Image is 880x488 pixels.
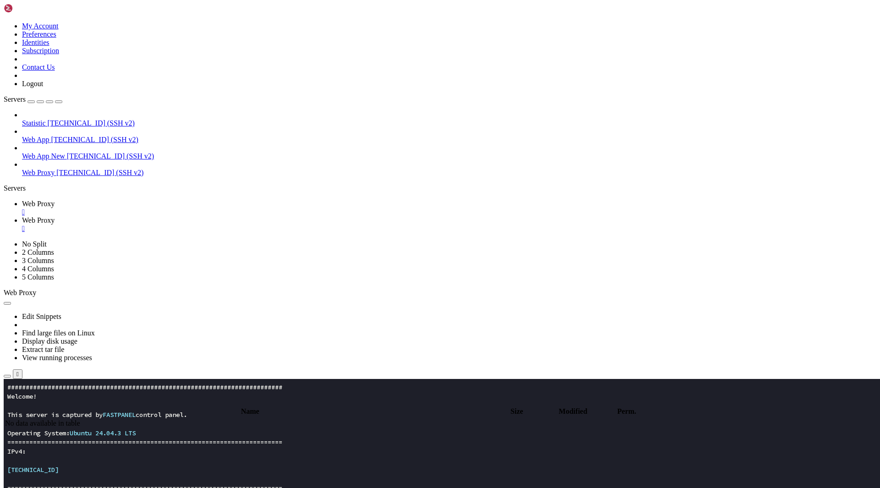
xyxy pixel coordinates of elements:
[56,169,143,176] span: [TECHNICAL_ID] (SSH v2)
[22,38,49,46] a: Identities
[22,345,64,353] a: Extract tar file
[22,136,876,144] a: Web App [TECHNICAL_ID] (SSH v2)
[22,216,55,224] span: Web Proxy
[4,159,761,169] x-row: By default configuration files can be found in the following directories:
[4,95,62,103] a: Servers
[22,22,59,30] a: My Account
[22,30,56,38] a: Preferences
[5,407,495,416] th: Name: activate to sort column descending
[22,225,876,233] a: 
[4,178,761,187] x-row: /etc/nginx/fastpanel2-available
[22,200,876,216] a: Web Proxy
[4,224,761,233] x-row: ===========================================================================
[22,127,876,144] li: Web App [TECHNICAL_ID] (SSH v2)
[4,114,761,123] x-row: IPv6:
[22,136,49,143] span: Web App
[22,208,876,216] a: 
[4,4,761,13] x-row: ###########################################################################
[22,119,876,127] a: Statistic [TECHNICAL_ID] (SSH v2)
[22,240,47,248] a: No Split
[4,59,761,68] x-row: ===========================================================================
[4,215,143,223] span: You may do that in your control panel.
[22,265,54,273] a: 4 Columns
[22,248,54,256] a: 2 Columns
[22,169,876,177] a: Web Proxy [TECHNICAL_ID] (SSH v2)
[4,184,876,192] div: Servers
[4,260,761,269] x-row: root@s173901:~#
[538,407,608,416] th: Modified: activate to sort column ascending
[22,169,55,176] span: Web Proxy
[22,80,43,88] a: Logout
[4,132,55,141] span: [TECHNICAL_ID]
[4,49,761,59] x-row: Operating System:
[4,31,761,40] x-row: This server is captured by control panel.
[99,32,132,40] span: FASTPANEL
[609,407,645,416] th: Perm.: activate to sort column ascending
[66,50,132,58] span: Ubuntu 24.04.3 LTS
[4,206,180,214] span: Please do not edit configuration files manually.
[4,187,33,196] span: APACHE2:
[13,369,22,379] button: 
[4,13,761,22] x-row: Welcome!
[4,150,761,159] x-row: ===========================================================================
[22,354,92,362] a: View running processes
[4,104,761,114] x-row: ===========================================================================
[22,216,876,233] a: Web Proxy
[22,257,54,264] a: 3 Columns
[67,152,154,160] span: [TECHNICAL_ID] (SSH v2)
[22,200,55,208] span: Web Proxy
[22,144,876,160] li: Web App New [TECHNICAL_ID] (SSH v2)
[4,4,56,13] img: Shellngn
[22,152,876,160] a: Web App New [TECHNICAL_ID] (SSH v2)
[22,119,46,127] span: Statistic
[22,329,95,337] a: Find large files on Linux
[22,273,54,281] a: 5 Columns
[4,242,761,251] x-row: 16:09:55 up 14 days, 13:41, 2 users, load average: 0.03, 0.02, 0.00
[22,63,55,71] a: Contact Us
[22,111,876,127] li: Statistic [TECHNICAL_ID] (SSH v2)
[22,160,876,177] li: Web Proxy [TECHNICAL_ID] (SSH v2)
[4,87,55,95] span: [TECHNICAL_ID]
[4,187,761,196] x-row: /etc/apache2/fastpanel2-available
[51,136,138,143] span: [TECHNICAL_ID] (SSH v2)
[16,371,19,378] div: 
[22,152,65,160] span: Web App New
[22,313,61,320] a: Edit Snippets
[496,407,537,416] th: Size: activate to sort column ascending
[22,337,77,345] a: Display disk usage
[48,119,135,127] span: [TECHNICAL_ID] (SSH v2)
[62,260,66,269] div: (16, 28)
[4,178,26,186] span: NGINX:
[5,419,628,428] td: No data available in table
[4,95,26,103] span: Servers
[4,289,36,296] span: Web Proxy
[4,251,761,260] x-row: ###########################################################################
[4,68,761,77] x-row: IPv4:
[22,47,59,55] a: Subscription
